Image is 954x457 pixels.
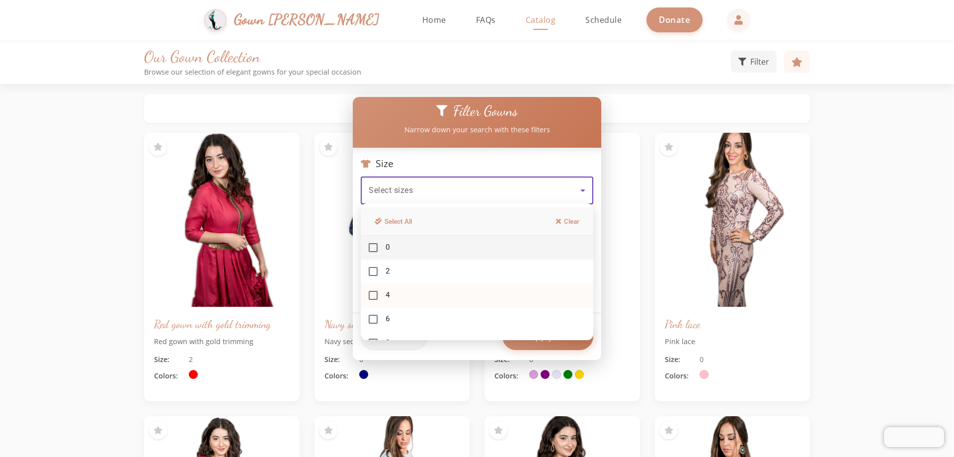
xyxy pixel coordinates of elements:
[386,290,390,300] span: 4
[386,242,390,253] span: 0
[550,213,585,229] button: Clear
[369,213,418,229] button: Select All
[386,314,390,324] span: 6
[386,266,390,276] span: 2
[884,427,944,447] iframe: Chatra live chat
[386,338,390,348] span: 8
